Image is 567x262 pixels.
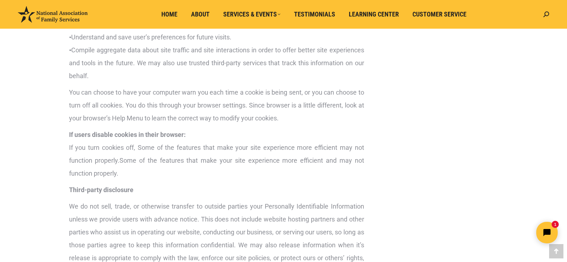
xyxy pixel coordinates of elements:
[223,10,280,18] span: Services & Events
[407,8,471,21] a: Customer Service
[294,10,335,18] span: Testimonials
[69,128,364,180] p: If you turn cookies off, Some of the features that make your site experience more efficient may n...
[161,10,177,18] span: Home
[69,186,133,194] strong: Third-party disclosure
[69,5,364,82] p: Help remember and process the items in the shopping cart. Understand and save user’s preferences ...
[412,10,466,18] span: Customer Service
[191,10,210,18] span: About
[69,46,71,54] strong: •
[289,8,340,21] a: Testimonials
[18,6,88,23] img: National Association of Family Services
[69,86,364,125] p: You can choose to have your computer warn you each time a cookie is being sent, or you can choose...
[441,216,564,249] iframe: Tidio Chat
[349,10,399,18] span: Learning Center
[69,33,71,41] strong: •
[156,8,182,21] a: Home
[344,8,404,21] a: Learning Center
[186,8,215,21] a: About
[69,131,186,138] strong: If users disable cookies in their browser:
